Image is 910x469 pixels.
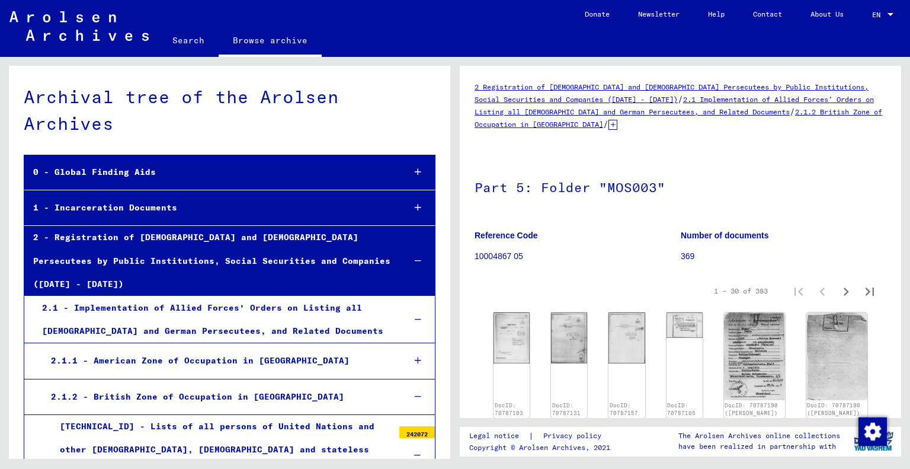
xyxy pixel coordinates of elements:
[681,231,769,240] b: Number of documents
[725,402,778,417] a: DocID: 70787190 ([PERSON_NAME])
[42,385,395,409] div: 2.1.2 - British Zone of Occupation in [GEOGRAPHIC_DATA]
[219,26,322,57] a: Browse archive
[534,430,616,442] a: Privacy policy
[552,402,581,417] a: DocID: 70787131
[24,84,435,137] div: Archival tree of the Arolsen Archives
[475,160,886,212] h1: Part 5: Folder "MOS003"
[158,26,219,55] a: Search
[787,279,810,303] button: First page
[24,226,395,296] div: 2 - Registration of [DEMOGRAPHIC_DATA] and [DEMOGRAPHIC_DATA] Persecutees by Public Institutions,...
[608,312,645,363] img: 001.jpg
[834,279,858,303] button: Next page
[678,94,683,104] span: /
[714,286,768,296] div: 1 – 30 of 383
[790,106,795,117] span: /
[858,279,882,303] button: Last page
[667,402,696,417] a: DocID: 70787165
[681,250,886,263] p: 369
[678,430,840,441] p: The Arolsen Archives online collections
[858,417,887,446] img: Change consent
[475,250,680,263] p: 10004867 05
[24,161,395,184] div: 0 - Global Finding Aids
[872,11,885,19] span: EN
[469,442,616,453] p: Copyright © Arolsen Archives, 2021
[667,312,703,339] img: 001.jpg
[610,402,638,417] a: DocID: 70787157
[475,82,869,104] a: 2 Registration of [DEMOGRAPHIC_DATA] and [DEMOGRAPHIC_DATA] Persecutees by Public Institutions, S...
[551,312,587,363] img: 001.jpg
[851,426,896,456] img: yv_logo.png
[678,441,840,452] p: have been realized in partnership with
[9,11,149,41] img: Arolsen_neg.svg
[807,402,860,417] a: DocID: 70787190 ([PERSON_NAME])
[24,196,395,219] div: 1 - Incarceration Documents
[469,430,528,442] a: Legal notice
[603,119,608,129] span: /
[810,279,834,303] button: Previous page
[806,312,867,400] img: 002.jpg
[475,231,538,240] b: Reference Code
[494,312,530,363] img: 001.jpg
[724,312,785,400] img: 001.jpg
[495,402,523,417] a: DocID: 70787103
[469,430,616,442] div: |
[42,349,395,372] div: 2.1.1 - American Zone of Occupation in [GEOGRAPHIC_DATA]
[399,426,435,438] div: 242072
[33,296,395,343] div: 2.1 - Implementation of Allied Forces’ Orders on Listing all [DEMOGRAPHIC_DATA] and German Persec...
